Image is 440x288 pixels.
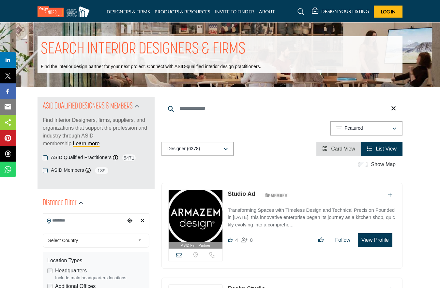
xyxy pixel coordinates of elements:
button: Log In [374,6,402,18]
span: 189 [94,166,109,175]
input: ASID Qualified Practitioners checkbox [43,155,48,160]
img: ASID Members Badge Icon [262,191,291,199]
p: Studio Ad [228,190,255,198]
span: Card View [331,146,355,151]
h5: DESIGN YOUR LISTING [321,8,369,14]
label: ASID Qualified Practitioners [51,154,112,161]
h1: SEARCH INTERIOR DESIGNERS & FIRMS [41,39,246,60]
a: ABOUT [259,9,275,14]
a: ASID Firm Partner [169,190,222,249]
a: Transforming Spaces with Timeless Design and Technical Precision Founded in [DATE], this innovati... [228,203,396,229]
button: View Profile [358,233,392,247]
label: Headquarters [55,267,87,275]
div: Followers [241,236,253,244]
span: 5471 [122,154,136,162]
a: Add To List [388,192,392,198]
input: Search Keyword [161,101,402,116]
p: Designer (6378) [167,146,200,152]
li: Card View [316,142,361,156]
div: DESIGN YOUR LISTING [312,8,369,16]
i: Likes [228,238,233,242]
span: Select Country [48,237,136,244]
p: Find Interior Designers, firms, suppliers, and organizations that support the profession and indu... [43,116,149,148]
img: Site Logo [38,6,93,17]
button: Designer (6378) [161,142,234,156]
h2: Distance Filter [43,197,77,209]
a: View List [367,146,397,151]
span: 8 [250,237,253,243]
button: Like listing [314,234,328,247]
span: List View [376,146,397,151]
a: Studio Ad [228,191,255,197]
p: Find the interior design partner for your next project. Connect with ASID-qualified interior desi... [41,64,261,70]
a: PRODUCTS & RESOURCES [155,9,210,14]
a: DESIGNERS & FIRMS [107,9,150,14]
a: View Card [322,146,355,151]
li: List View [361,142,402,156]
button: Featured [330,121,402,136]
input: ASID Members checkbox [43,168,48,173]
p: Transforming Spaces with Timeless Design and Technical Precision Founded in [DATE], this innovati... [228,207,396,229]
span: ASID Firm Partner [181,243,210,248]
a: INVITE TO FINDER [215,9,254,14]
span: Log In [381,9,396,14]
label: ASID Members [51,166,84,174]
div: Clear search location [138,214,147,228]
input: Search Location [43,214,125,227]
a: Search [291,7,309,17]
div: Include main headquarters locations [55,275,145,281]
a: Learn more [73,141,99,146]
label: Show Map [371,161,396,168]
p: Featured [345,125,363,132]
img: Studio Ad [169,190,222,242]
span: 4 [235,237,238,243]
h2: ASID QUALIFIED DESIGNERS & MEMBERS [43,101,133,112]
div: Location Types [47,257,145,265]
button: Follow [331,234,355,247]
div: Choose your current location [125,214,135,228]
